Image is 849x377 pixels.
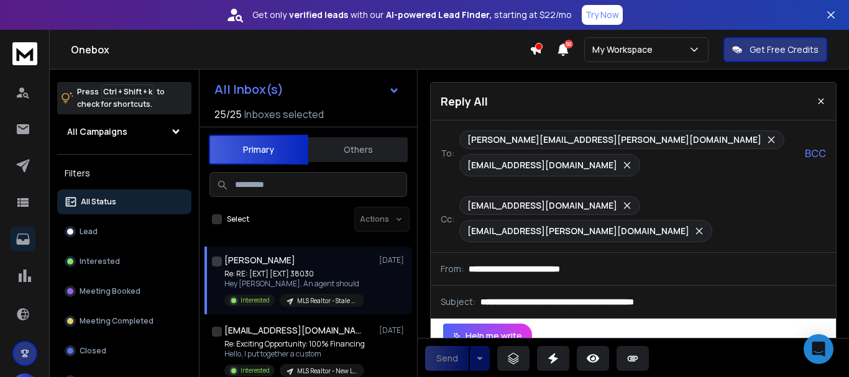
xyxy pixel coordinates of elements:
p: Try Now [585,9,619,21]
p: [DATE] [379,325,407,335]
button: Get Free Credits [723,37,827,62]
h1: [PERSON_NAME] [224,254,295,266]
span: Ctrl + Shift + k [101,84,154,99]
strong: AI-powered Lead Finder, [386,9,492,21]
label: Select [227,214,249,224]
p: Meeting Booked [80,286,140,296]
button: All Campaigns [57,119,191,144]
p: Lead [80,227,98,237]
p: MLS Realtor - New Listing [297,366,357,376]
strong: verified leads [289,9,348,21]
div: Open Intercom Messenger [804,334,833,364]
p: Cc: [441,213,454,225]
span: 50 [564,40,573,48]
p: Hey [PERSON_NAME], An agent should [224,279,364,289]
p: All Status [81,197,116,207]
p: [DATE] [379,255,407,265]
p: Re: RE: [EXT] [EXT] 38030 [224,269,364,279]
p: To: [441,147,454,160]
p: [EMAIL_ADDRESS][DOMAIN_NAME] [467,199,617,212]
h1: All Campaigns [67,125,127,138]
h1: Onebox [71,42,530,57]
button: Primary [209,135,308,165]
p: [EMAIL_ADDRESS][DOMAIN_NAME] [467,159,617,171]
p: Get Free Credits [750,43,819,56]
p: Re: Exciting Opportunity: 100% Financing [224,339,365,349]
p: BCC [805,146,826,161]
button: All Inbox(s) [204,77,410,102]
button: Lead [57,219,191,244]
p: MLS Realtor - Stale Listing [297,296,357,306]
h1: All Inbox(s) [214,83,283,96]
button: Meeting Booked [57,279,191,304]
p: My Workspace [592,43,658,56]
p: [PERSON_NAME][EMAIL_ADDRESS][PERSON_NAME][DOMAIN_NAME] [467,134,761,146]
h3: Filters [57,165,191,182]
p: Interested [241,366,270,375]
button: Interested [57,249,191,274]
button: Others [308,136,408,163]
p: Get only with our starting at $22/mo [252,9,572,21]
p: From: [441,263,464,275]
button: Help me write [443,324,532,348]
button: Closed [57,338,191,363]
p: Subject: [441,296,475,308]
button: All Status [57,189,191,214]
p: Press to check for shortcuts. [77,86,165,111]
button: Meeting Completed [57,309,191,334]
img: logo [12,42,37,65]
button: Try Now [582,5,623,25]
p: Hello, I put together a custom [224,349,365,359]
p: [EMAIL_ADDRESS][PERSON_NAME][DOMAIN_NAME] [467,225,689,237]
p: Meeting Completed [80,316,154,326]
p: Closed [80,346,106,356]
h1: [EMAIL_ADDRESS][DOMAIN_NAME] [224,324,361,337]
p: Reply All [441,93,488,110]
p: Interested [80,257,120,266]
span: 25 / 25 [214,107,242,122]
p: Interested [241,296,270,305]
h3: Inboxes selected [244,107,324,122]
